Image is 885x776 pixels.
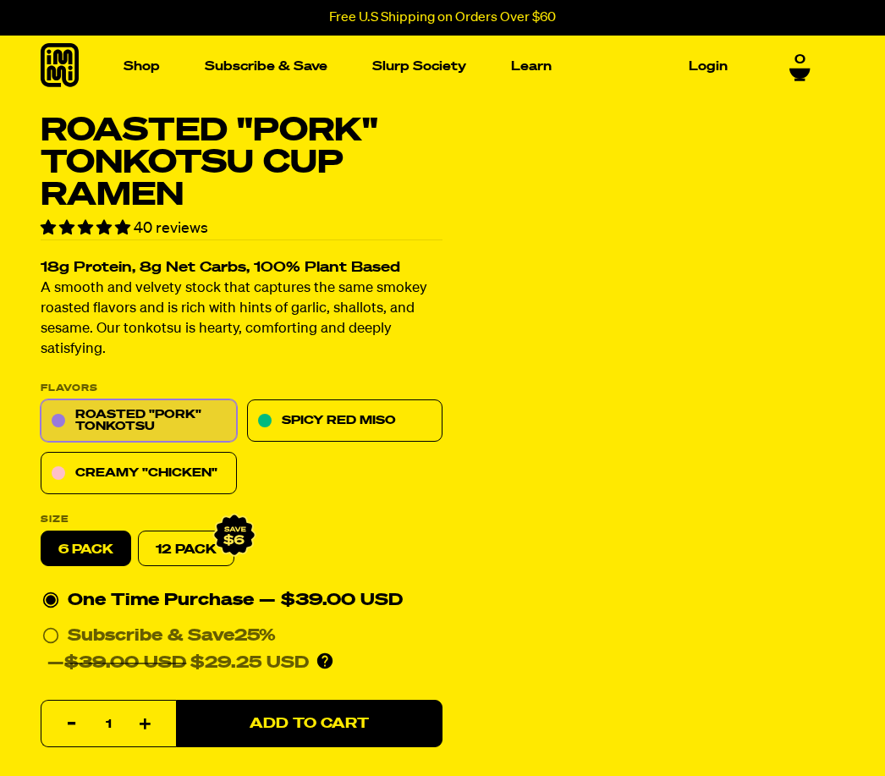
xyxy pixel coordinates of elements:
span: 40 reviews [134,221,208,236]
span: Add to Cart [250,717,369,731]
del: $39.00 USD [64,655,186,672]
div: — $39.00 USD [259,587,403,614]
span: 25% [234,628,276,645]
span: 0 [794,50,805,65]
a: Slurp Society [366,53,473,80]
a: Subscribe & Save [198,53,334,80]
h2: 18g Protein, 8g Net Carbs, 100% Plant Based [41,261,442,276]
a: 12 Pack [138,531,234,567]
div: Subscribe & Save [68,623,276,650]
label: 6 pack [41,531,131,567]
a: 0 [789,50,811,79]
nav: Main navigation [117,36,734,97]
button: Add to Cart [176,701,442,748]
p: Flavors [41,384,442,394]
a: Login [682,53,734,80]
a: Shop [117,53,167,80]
a: Creamy "Chicken" [41,453,237,495]
a: Roasted "Pork" Tonkotsu [41,400,237,443]
a: Learn [504,53,558,80]
input: quantity [52,702,166,749]
span: 4.78 stars [41,221,134,236]
div: One Time Purchase [42,587,441,614]
label: Size [41,515,442,525]
p: Free U.S Shipping on Orders Over $60 [329,10,556,25]
h1: Roasted "Pork" Tonkotsu Cup Ramen [41,115,442,212]
div: — $29.25 USD [47,650,309,677]
a: Spicy Red Miso [247,400,443,443]
p: A smooth and velvety stock that captures the same smokey roasted flavors and is rich with hints o... [41,279,442,360]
